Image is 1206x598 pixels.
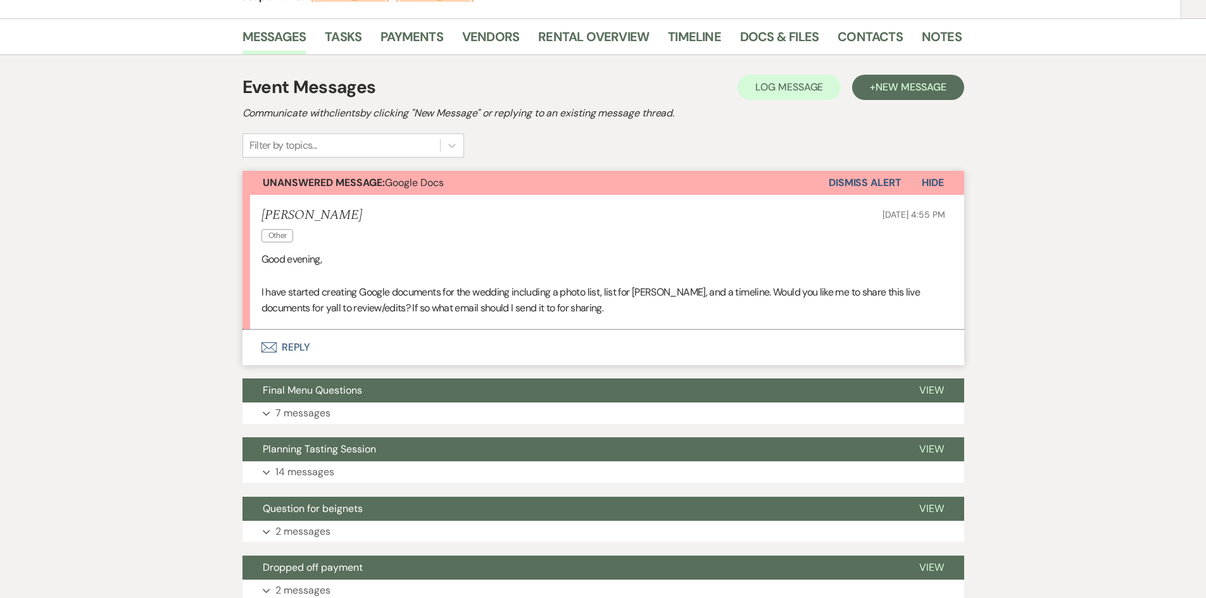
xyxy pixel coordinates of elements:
button: 7 messages [242,402,964,424]
span: Hide [922,176,944,189]
button: Unanswered Message:Google Docs [242,171,829,195]
span: New Message [876,80,946,94]
button: Final Menu Questions [242,378,899,402]
a: Contacts [838,27,903,54]
span: Other [261,229,294,242]
h2: Communicate with clients by clicking "New Message" or replying to an existing message thread. [242,106,964,121]
span: Dropped off payment [263,561,363,574]
span: Question for beignets [263,502,363,515]
button: Planning Tasting Session [242,437,899,461]
button: View [899,378,964,402]
span: Log Message [755,80,823,94]
button: Hide [901,171,964,195]
strong: Unanswered Message: [263,176,385,189]
span: Final Menu Questions [263,383,362,397]
a: Messages [242,27,306,54]
span: Planning Tasting Session [263,442,376,456]
span: [DATE] 4:55 PM [883,209,945,220]
span: Google Docs [263,176,444,189]
span: View [919,383,944,397]
p: 14 messages [275,464,334,480]
a: Tasks [325,27,361,54]
button: Dropped off payment [242,556,899,580]
div: Filter by topics... [249,138,317,153]
p: 2 messages [275,523,330,540]
a: Payments [380,27,443,54]
p: Good evening, [261,251,945,268]
button: 14 messages [242,461,964,483]
a: Notes [922,27,962,54]
p: 7 messages [275,405,330,421]
button: View [899,437,964,461]
h1: Event Messages [242,74,376,101]
a: Docs & Files [740,27,819,54]
span: View [919,561,944,574]
h5: [PERSON_NAME] [261,208,362,223]
a: Vendors [462,27,519,54]
button: +New Message [852,75,964,100]
a: Rental Overview [538,27,649,54]
button: Log Message [738,75,841,100]
a: Timeline [668,27,721,54]
button: Dismiss Alert [829,171,901,195]
span: View [919,442,944,456]
button: View [899,497,964,521]
button: Reply [242,330,964,365]
button: 2 messages [242,521,964,542]
button: View [899,556,964,580]
span: View [919,502,944,515]
p: I have started creating Google documents for the wedding including a photo list, list for [PERSON... [261,284,945,316]
button: Question for beignets [242,497,899,521]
